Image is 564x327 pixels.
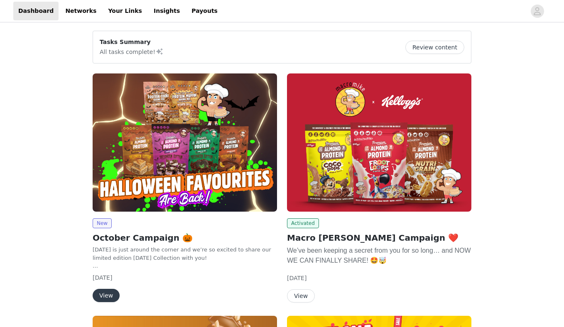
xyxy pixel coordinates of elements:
a: Your Links [103,2,147,20]
a: View [287,293,315,299]
span: New [93,218,112,228]
a: View [93,293,120,299]
p: All tasks complete! [100,46,164,56]
a: Insights [149,2,185,20]
a: Dashboard [13,2,59,20]
img: Macro Mike [287,73,471,212]
button: View [93,289,120,302]
h2: Macro [PERSON_NAME] Campaign ❤️ [287,232,471,244]
a: Networks [60,2,101,20]
img: Macro Mike [93,73,277,212]
span: [DATE] is just around the corner and we’re so excited to share our limited edition [DATE] Collect... [93,246,271,261]
button: View [287,289,315,303]
button: Review content [405,41,464,54]
a: Payouts [186,2,223,20]
span: [DATE] [93,274,112,281]
span: We’ve been keeping a secret from you for so long… and NOW WE CAN FINALLY SHARE! 🤩🤯 [287,247,471,264]
span: [DATE] [287,275,307,281]
p: Tasks Summary [100,38,164,46]
h2: October Campaign 🎃 [93,232,277,244]
span: Activated [287,218,319,228]
div: avatar [533,5,541,18]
